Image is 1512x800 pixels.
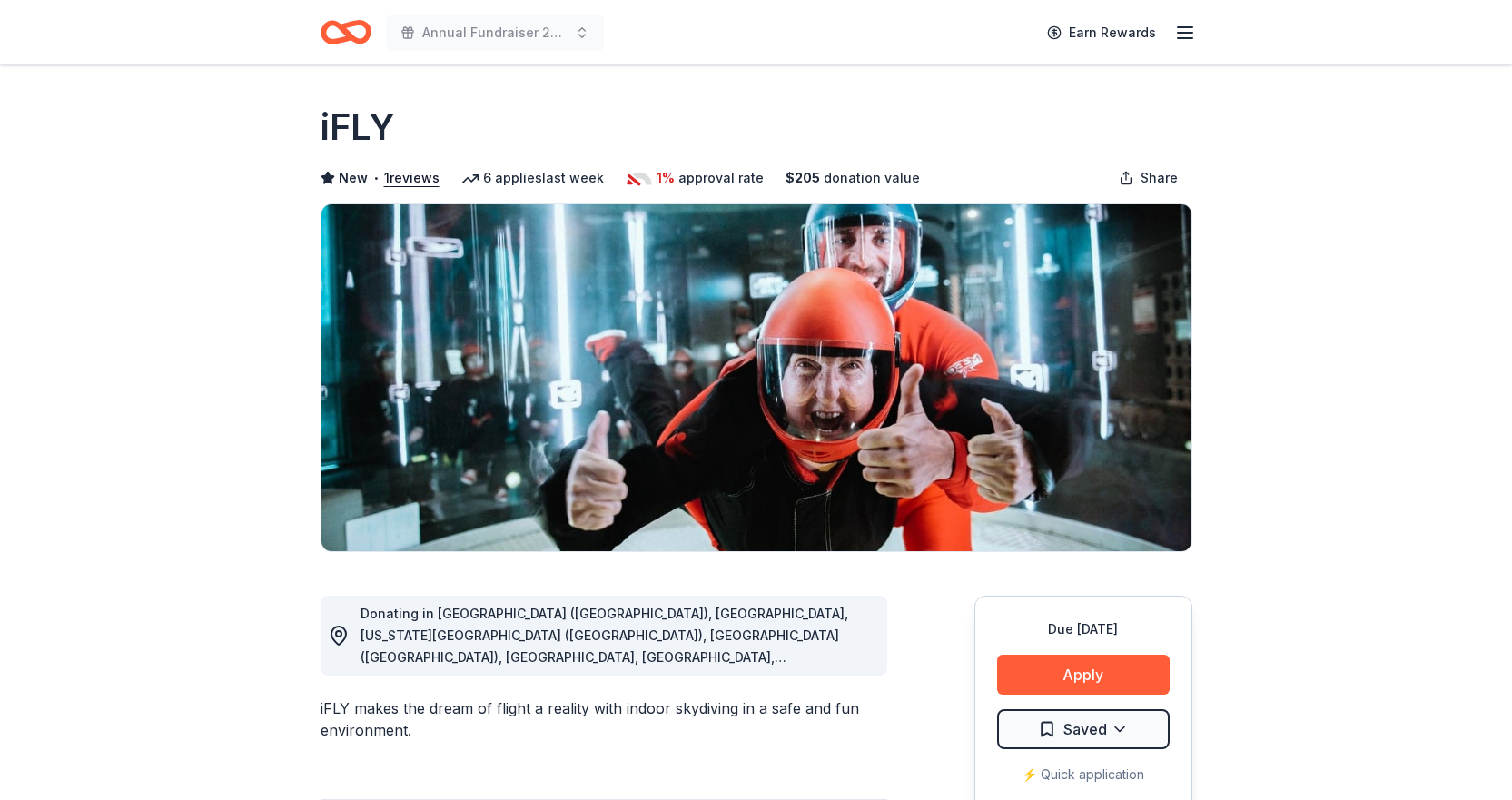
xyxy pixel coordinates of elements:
[422,22,568,44] span: Annual Fundraiser 2025
[997,764,1170,785] div: ⚡️ Quick application
[997,655,1170,695] button: Apply
[321,697,887,741] div: iFLY makes the dream of flight a reality with indoor skydiving in a safe and fun environment.
[384,167,440,189] button: 1reviews
[339,167,368,189] span: New
[1141,167,1178,189] span: Share
[1036,16,1167,49] a: Earn Rewards
[657,167,675,189] span: 1%
[461,167,604,189] div: 6 applies last week
[321,204,1191,551] img: Image for iFLY
[321,102,395,153] h1: iFLY
[786,167,820,189] span: $ 205
[824,167,920,189] span: donation value
[372,171,379,185] span: •
[1104,160,1192,196] button: Share
[1063,717,1107,741] span: Saved
[386,15,604,51] button: Annual Fundraiser 2025
[997,709,1170,749] button: Saved
[678,167,764,189] span: approval rate
[997,618,1170,640] div: Due [DATE]
[321,11,371,54] a: Home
